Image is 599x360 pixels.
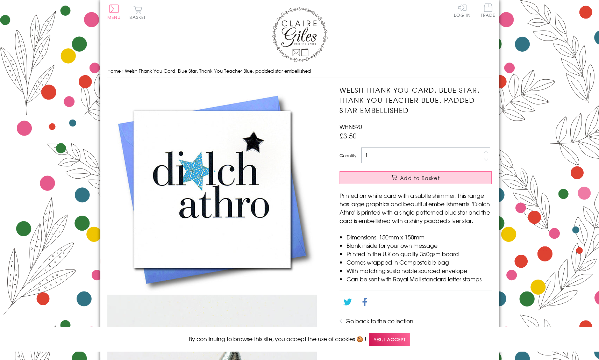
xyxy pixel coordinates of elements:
[340,191,492,225] p: Printed on white card with a subtle shimmer, this range has large graphics and beautiful embellis...
[400,174,440,181] span: Add to Basket
[347,250,492,258] li: Printed in the U.K on quality 350gsm board
[347,258,492,266] li: Comes wrapped in Compostable bag
[340,122,362,131] span: WHNS90
[107,5,121,19] button: Menu
[107,67,121,74] a: Home
[340,131,357,141] span: £3.50
[481,3,495,17] span: Trade
[345,317,413,325] a: Go back to the collection
[481,3,495,19] a: Trade
[272,7,328,62] img: Claire Giles Greetings Cards
[347,266,492,275] li: With matching sustainable sourced envelope
[340,85,492,115] h1: Welsh Thank You Card, Blue Star, Thank You Teacher Blue, padded star embellished
[369,333,410,346] span: Yes, I accept
[128,6,148,19] button: Basket
[454,3,471,17] a: Log In
[107,85,317,295] img: Welsh Thank You Card, Blue Star, Thank You Teacher Blue, padded star embellished
[347,275,492,283] li: Can be sent with Royal Mail standard letter stamps
[340,171,492,184] button: Add to Basket
[125,67,311,74] span: Welsh Thank You Card, Blue Star, Thank You Teacher Blue, padded star embellished
[122,67,123,74] span: ›
[347,233,492,241] li: Dimensions: 150mm x 150mm
[340,152,356,159] label: Quantity
[107,14,121,20] span: Menu
[107,64,492,78] nav: breadcrumbs
[347,241,492,250] li: Blank inside for your own message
